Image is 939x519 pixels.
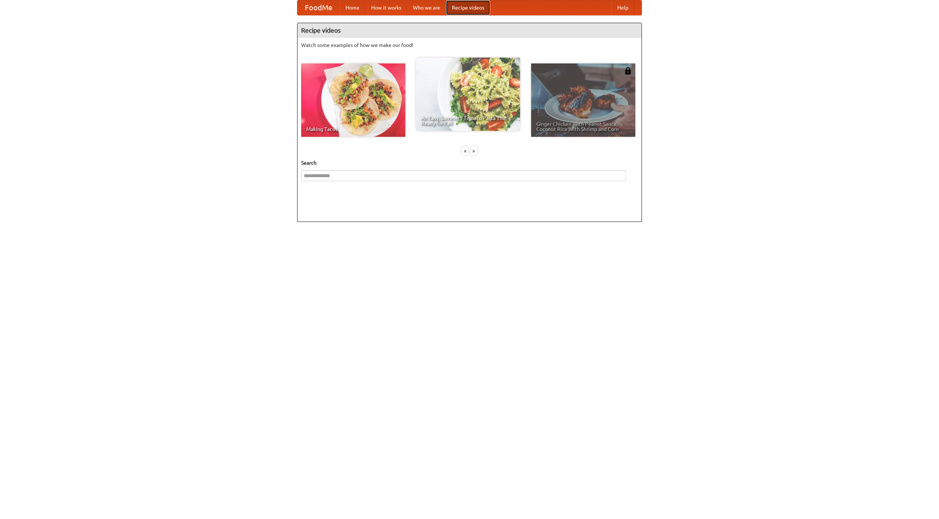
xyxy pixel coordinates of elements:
h5: Search [301,159,638,167]
span: An Easy, Summery Tomato Pasta That's Ready for Fall [421,116,515,126]
a: How it works [365,0,407,15]
a: Recipe videos [446,0,490,15]
h4: Recipe videos [297,23,642,38]
span: Making Tacos [306,127,400,132]
img: 483408.png [624,67,632,74]
div: « [462,146,468,156]
div: » [471,146,477,156]
p: Watch some examples of how we make our food! [301,41,638,49]
a: Help [611,0,634,15]
a: Home [340,0,365,15]
a: Who we are [407,0,446,15]
a: Making Tacos [301,63,405,137]
a: An Easy, Summery Tomato Pasta That's Ready for Fall [416,58,520,131]
a: FoodMe [297,0,340,15]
